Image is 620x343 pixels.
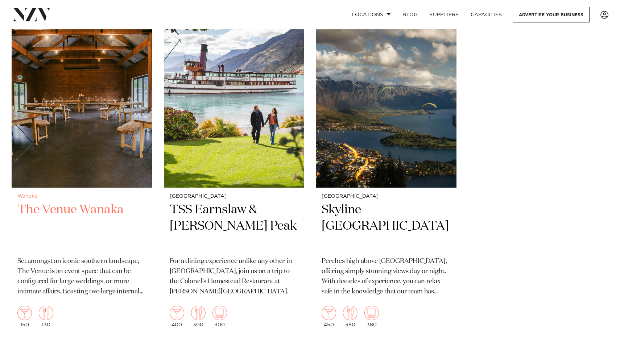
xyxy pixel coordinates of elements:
[17,202,146,251] h2: The Venue Wanaka
[364,306,379,320] img: theatre.png
[212,306,227,320] img: theatre.png
[513,7,590,22] a: Advertise your business
[170,306,184,320] img: cocktail.png
[170,194,299,199] small: [GEOGRAPHIC_DATA]
[397,7,423,22] a: BLOG
[322,256,451,297] p: Perches high above [GEOGRAPHIC_DATA], offering simply stunning views day or night. With decades o...
[322,306,336,327] div: 450
[170,256,299,297] p: For a dining experience unlike any other in [GEOGRAPHIC_DATA], join us on a trip to the Colonel’s...
[364,306,379,327] div: 380
[191,306,206,320] img: dining.png
[343,306,357,320] img: dining.png
[12,8,51,21] img: nzv-logo.png
[212,306,227,327] div: 300
[17,306,32,320] img: cocktail.png
[17,256,146,297] p: Set amongst an iconic southern landscape, The Venue is an event space that can be configured for ...
[39,306,53,327] div: 130
[170,202,299,251] h2: TSS Earnslaw & [PERSON_NAME] Peak
[17,194,146,199] small: Wanaka
[191,306,206,327] div: 300
[343,306,357,327] div: 380
[465,7,508,22] a: Capacities
[17,306,32,327] div: 150
[39,306,53,320] img: dining.png
[322,202,451,251] h2: Skyline [GEOGRAPHIC_DATA]
[322,194,451,199] small: [GEOGRAPHIC_DATA]
[322,306,336,320] img: cocktail.png
[423,7,464,22] a: SUPPLIERS
[346,7,397,22] a: Locations
[170,306,184,327] div: 400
